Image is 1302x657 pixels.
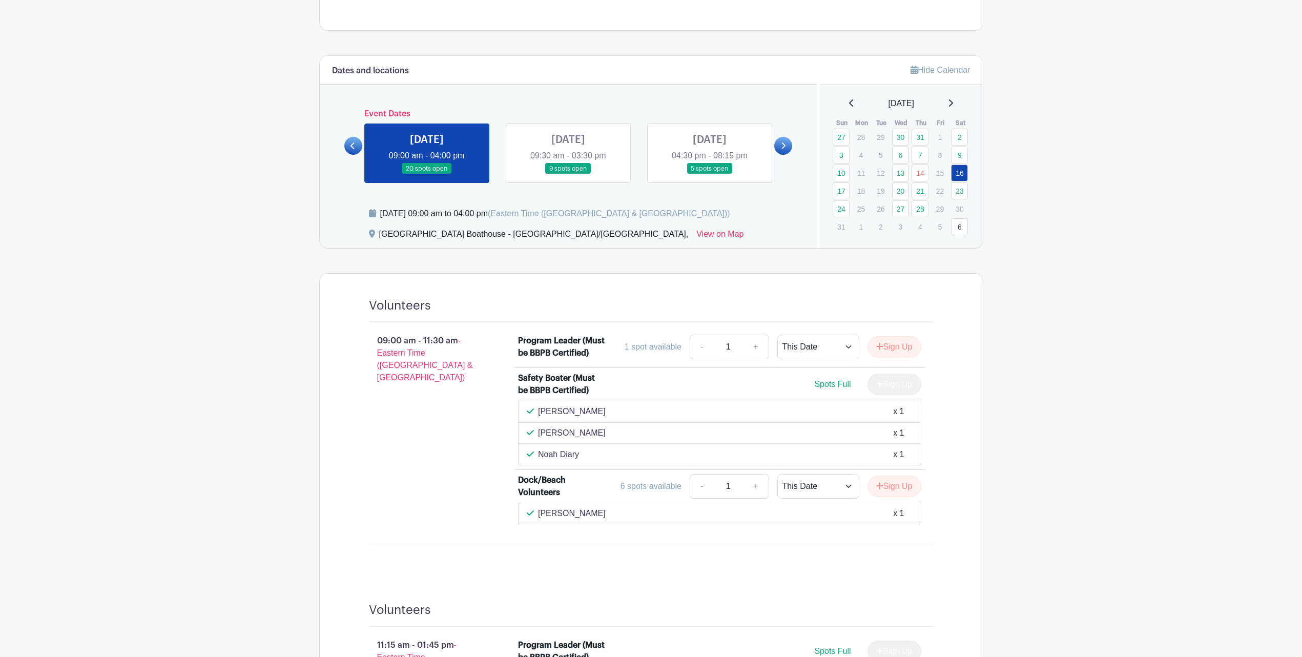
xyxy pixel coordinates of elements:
th: Mon [852,118,872,128]
a: 27 [833,129,850,146]
a: 23 [951,182,968,199]
p: 09:00 am - 11:30 am [353,331,502,388]
p: 15 [932,165,948,181]
a: 28 [912,200,928,217]
a: 31 [912,129,928,146]
th: Fri [931,118,951,128]
a: 24 [833,200,850,217]
div: [GEOGRAPHIC_DATA] Boathouse - [GEOGRAPHIC_DATA]/[GEOGRAPHIC_DATA], [379,228,689,244]
th: Thu [911,118,931,128]
a: + [743,335,769,359]
p: 30 [951,201,968,217]
p: Noah Diary [538,448,579,461]
p: 5 [932,219,948,235]
p: 26 [872,201,889,217]
p: 25 [853,201,870,217]
a: 6 [892,147,909,163]
a: 16 [951,165,968,181]
div: x 1 [893,507,904,520]
h4: Volunteers [369,298,431,313]
a: 9 [951,147,968,163]
p: [PERSON_NAME] [538,507,606,520]
span: Spots Full [814,647,851,655]
div: x 1 [893,427,904,439]
p: 5 [872,147,889,163]
a: 10 [833,165,850,181]
h4: Volunteers [369,603,431,618]
h6: Dates and locations [332,66,409,76]
button: Sign Up [867,336,921,358]
a: 27 [892,200,909,217]
p: [PERSON_NAME] [538,427,606,439]
span: - Eastern Time ([GEOGRAPHIC_DATA] & [GEOGRAPHIC_DATA]) [377,336,473,382]
p: [PERSON_NAME] [538,405,606,418]
div: 1 spot available [625,341,681,353]
p: 22 [932,183,948,199]
button: Sign Up [867,476,921,497]
p: 28 [853,129,870,145]
p: 1 [853,219,870,235]
span: [DATE] [888,97,914,110]
div: x 1 [893,448,904,461]
span: Spots Full [814,380,851,388]
p: 3 [892,219,909,235]
a: 21 [912,182,928,199]
a: 30 [892,129,909,146]
a: 14 [912,165,928,181]
a: 7 [912,147,928,163]
div: Safety Boater (Must be BBPB Certified) [518,372,607,397]
a: 17 [833,182,850,199]
a: 20 [892,182,909,199]
p: 12 [872,165,889,181]
a: Hide Calendar [911,66,970,74]
div: 6 spots available [621,480,681,492]
th: Tue [872,118,892,128]
a: View on Map [696,228,743,244]
th: Wed [892,118,912,128]
p: 29 [932,201,948,217]
th: Sun [832,118,852,128]
p: 8 [932,147,948,163]
a: + [743,474,769,499]
p: 1 [932,129,948,145]
p: 19 [872,183,889,199]
p: 2 [872,219,889,235]
a: 6 [951,218,968,235]
span: (Eastern Time ([GEOGRAPHIC_DATA] & [GEOGRAPHIC_DATA])) [488,209,730,218]
h6: Event Dates [362,109,775,119]
a: - [690,335,713,359]
div: Program Leader (Must be BBPB Certified) [518,335,607,359]
div: x 1 [893,405,904,418]
p: 29 [872,129,889,145]
a: 2 [951,129,968,146]
div: Dock/Beach Volunteers [518,474,607,499]
p: 4 [853,147,870,163]
th: Sat [950,118,970,128]
p: 4 [912,219,928,235]
p: 11 [853,165,870,181]
div: [DATE] 09:00 am to 04:00 pm [380,208,730,220]
p: 31 [833,219,850,235]
p: 18 [853,183,870,199]
a: - [690,474,713,499]
a: 13 [892,165,909,181]
a: 3 [833,147,850,163]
